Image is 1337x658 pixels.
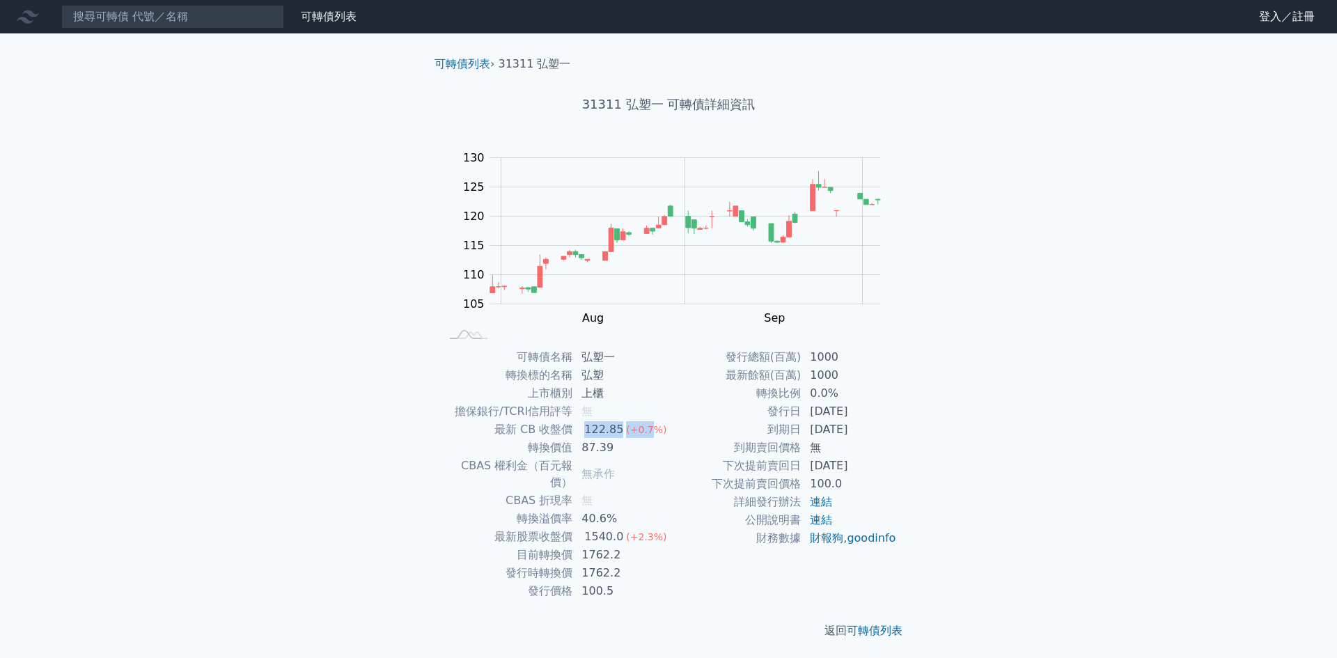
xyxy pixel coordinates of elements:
a: 連結 [810,513,832,526]
tspan: 105 [463,297,485,311]
td: 100.0 [802,475,897,493]
td: 下次提前賣回價格 [668,475,802,493]
td: 1000 [802,348,897,366]
iframe: Chat Widget [1267,591,1337,658]
a: 財報狗 [810,531,843,545]
td: 1762.2 [573,546,668,564]
div: 122.85 [581,421,626,438]
td: 上櫃 [573,384,668,402]
span: (+0.7%) [626,424,666,435]
td: 下次提前賣回日 [668,457,802,475]
td: 40.6% [573,510,668,528]
a: goodinfo [847,531,896,545]
tspan: 120 [463,210,485,223]
td: [DATE] [802,457,897,475]
td: 1762.2 [573,564,668,582]
a: 可轉債列表 [435,57,490,70]
span: 無 [581,405,593,418]
div: 1540.0 [581,528,626,545]
span: 無承作 [581,467,615,480]
td: 弘塑一 [573,348,668,366]
td: 可轉債名稱 [440,348,573,366]
tspan: 130 [463,151,485,164]
tspan: Sep [764,311,785,324]
td: 發行總額(百萬) [668,348,802,366]
td: 最新餘額(百萬) [668,366,802,384]
g: Chart [456,151,902,324]
td: 到期賣回價格 [668,439,802,457]
li: › [435,56,494,72]
td: 100.5 [573,582,668,600]
tspan: 115 [463,239,485,252]
td: 0.0% [802,384,897,402]
li: 31311 弘塑一 [499,56,571,72]
span: 無 [581,494,593,507]
td: CBAS 折現率 [440,492,573,510]
td: 轉換價值 [440,439,573,457]
td: CBAS 權利金（百元報價） [440,457,573,492]
td: 最新 CB 收盤價 [440,421,573,439]
td: 目前轉換價 [440,546,573,564]
td: 最新股票收盤價 [440,528,573,546]
div: 聊天小工具 [1267,591,1337,658]
a: 可轉債列表 [847,624,902,637]
td: 發行時轉換價 [440,564,573,582]
input: 搜尋可轉債 代號／名稱 [61,5,284,29]
h1: 31311 弘塑一 可轉債詳細資訊 [423,95,914,114]
td: 轉換溢價率 [440,510,573,528]
td: 到期日 [668,421,802,439]
td: 擔保銀行/TCRI信用評等 [440,402,573,421]
td: [DATE] [802,402,897,421]
td: 財務數據 [668,529,802,547]
tspan: 110 [463,268,485,281]
span: (+2.3%) [626,531,666,542]
a: 登入／註冊 [1248,6,1326,28]
td: 詳細發行辦法 [668,493,802,511]
a: 可轉債列表 [301,10,357,23]
td: 轉換標的名稱 [440,366,573,384]
td: , [802,529,897,547]
td: 弘塑 [573,366,668,384]
td: 發行日 [668,402,802,421]
td: 87.39 [573,439,668,457]
td: 無 [802,439,897,457]
td: 1000 [802,366,897,384]
td: [DATE] [802,421,897,439]
td: 發行價格 [440,582,573,600]
tspan: Aug [582,311,604,324]
tspan: 125 [463,180,485,194]
td: 轉換比例 [668,384,802,402]
a: 連結 [810,495,832,508]
td: 上市櫃別 [440,384,573,402]
p: 返回 [423,622,914,639]
td: 公開說明書 [668,511,802,529]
